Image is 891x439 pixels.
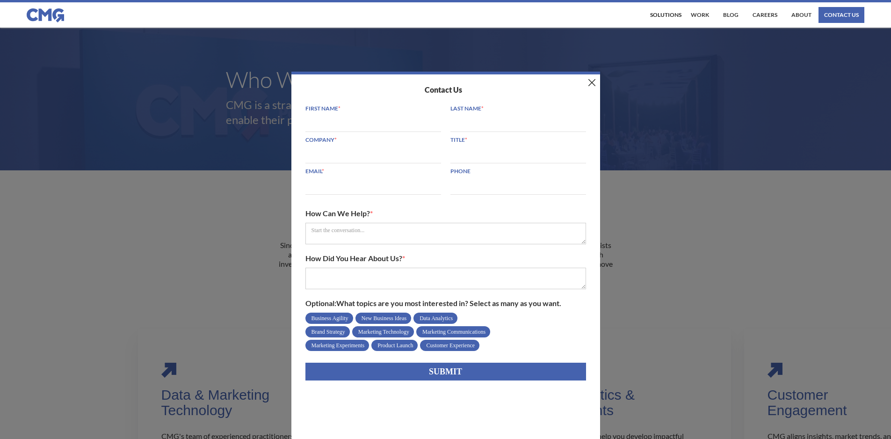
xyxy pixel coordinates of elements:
label: What topics are you most interested in? Select as many as you want. [305,294,586,313]
a: Careers [750,7,780,23]
label: Phone [450,168,586,175]
span: Customer Experience [426,342,475,349]
img: CMG logo in blue. [27,8,64,22]
label: First Name [305,105,441,112]
span: New Business Ideas [362,315,407,322]
a: Blog [721,7,741,23]
div: Solutions [650,12,681,18]
span: Marketing Technology [358,329,409,335]
label: Company [305,137,441,143]
span: Brand Strategy [311,329,345,335]
a: work [688,7,711,23]
span: Business Agility [311,315,348,322]
label: Email [305,168,441,175]
input: Submit [305,363,586,380]
form: Generic Contact Form [301,105,591,380]
label: How Did You Hear About Us? [305,249,586,268]
label: Title [450,137,586,143]
span: Marketing Experiments [311,342,365,349]
label: How Can We Help? [305,204,586,223]
div: contact us [824,12,859,18]
span: Marketing Communications [422,329,485,335]
span: Data Analytics [420,315,453,322]
img: Black cross icon [588,79,595,86]
div: Contact Us [301,84,591,96]
strong: Optional: [305,299,336,307]
span: Product Launch [377,342,413,349]
label: Last Name [450,105,586,112]
a: About [789,7,814,23]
